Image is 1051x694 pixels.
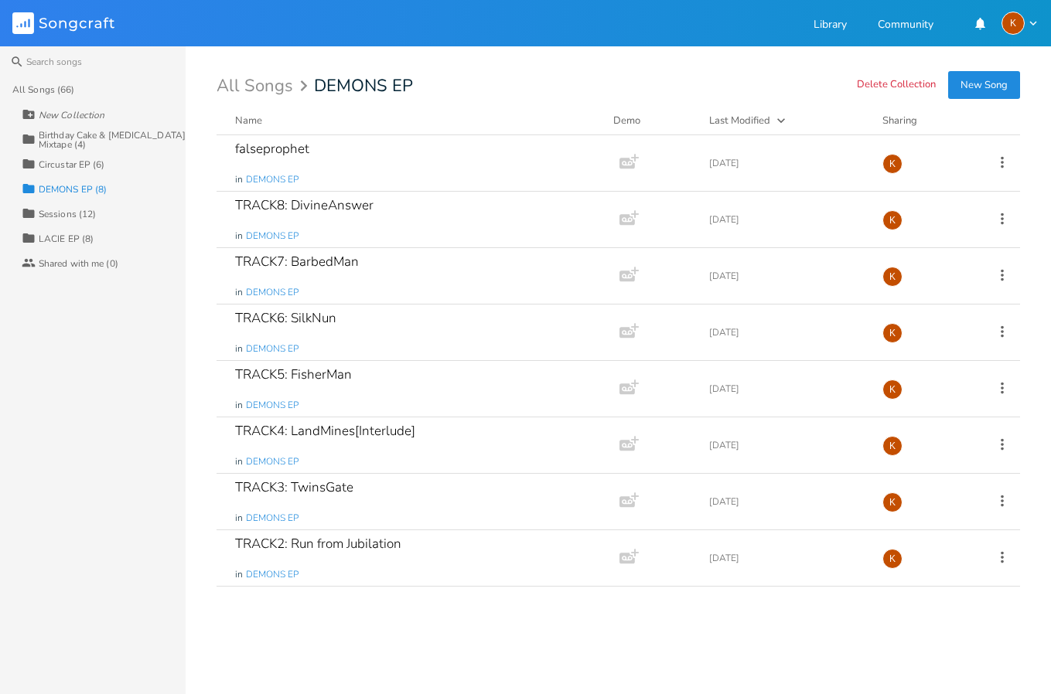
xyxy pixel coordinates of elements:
div: Demo [613,113,691,128]
div: Sessions (12) [39,209,96,219]
span: DEMONS EP [246,230,299,243]
span: in [235,399,243,412]
div: Kat [882,379,903,400]
a: Community [878,19,933,32]
div: Kat [882,154,903,174]
div: Last Modified [709,114,770,128]
div: Kat [882,210,903,230]
div: TRACK5: FisherMan [235,368,352,381]
div: Kat [882,323,903,343]
span: DEMONS EP [246,399,299,412]
span: in [235,173,243,186]
div: TRACK6: SilkNun [235,311,336,325]
div: Name [235,114,262,128]
div: [DATE] [709,158,864,168]
div: Shared with me (0) [39,259,118,268]
span: DEMONS EP [246,173,299,186]
span: DEMONS EP [246,568,299,581]
button: K [1002,12,1039,35]
div: TRACK4: LandMines[Interlude] [235,424,415,437]
div: falseprophet [235,142,309,155]
div: Birthday Cake & [MEDICAL_DATA] Mixtape (4) [39,131,186,149]
div: [DATE] [709,384,864,393]
div: [DATE] [709,271,864,281]
button: Name [235,113,595,128]
div: [DATE] [709,215,864,224]
div: [DATE] [709,441,864,450]
span: in [235,342,243,356]
div: LACIE EP (8) [39,234,94,243]
div: New Collection [39,111,104,120]
div: Circustar EP (6) [39,160,105,169]
span: DEMONS EP [246,455,299,468]
div: DEMONS EP (8) [39,185,107,194]
a: Library [814,19,847,32]
div: TRACK8: DivineAnswer [235,199,374,212]
div: Kat [882,492,903,512]
span: DEMONS EP [246,512,299,525]
div: Kat [1002,12,1025,35]
span: in [235,230,243,243]
span: in [235,455,243,468]
div: [DATE] [709,497,864,506]
div: All Songs (66) [12,85,74,94]
button: Delete Collection [857,79,936,92]
div: [DATE] [709,328,864,337]
div: Sharing [882,113,975,128]
span: DEMONS EP [246,286,299,299]
span: in [235,286,243,299]
span: in [235,512,243,525]
button: New Song [948,71,1020,99]
div: Kat [882,267,903,287]
div: TRACK3: TwinsGate [235,481,353,494]
div: All Songs [217,79,312,94]
div: Kat [882,549,903,569]
div: TRACK7: BarbedMan [235,255,359,268]
span: DEMONS EP [314,77,413,94]
span: in [235,568,243,581]
span: DEMONS EP [246,342,299,356]
button: Last Modified [709,113,864,128]
div: TRACK2: Run from Jubilation [235,537,401,550]
div: Kat [882,436,903,456]
div: [DATE] [709,553,864,563]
